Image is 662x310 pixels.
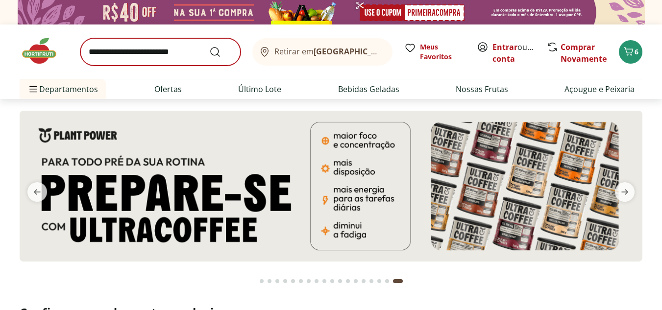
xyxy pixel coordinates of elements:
a: Ofertas [154,83,182,95]
button: Go to page 6 from fs-carousel [297,269,305,293]
button: Retirar em[GEOGRAPHIC_DATA]/[GEOGRAPHIC_DATA] [252,38,392,66]
button: Go to page 5 from fs-carousel [289,269,297,293]
button: Go to page 9 from fs-carousel [320,269,328,293]
button: Go to page 3 from fs-carousel [273,269,281,293]
button: Submit Search [209,46,233,58]
input: search [80,38,241,66]
button: Go to page 12 from fs-carousel [344,269,352,293]
span: Departamentos [27,77,98,101]
a: Nossas Frutas [456,83,508,95]
button: Go to page 4 from fs-carousel [281,269,289,293]
a: Meus Favoritos [404,42,465,62]
button: Go to page 15 from fs-carousel [368,269,375,293]
button: Go to page 13 from fs-carousel [352,269,360,293]
button: Go to page 10 from fs-carousel [328,269,336,293]
a: Criar conta [492,42,546,64]
button: Carrinho [619,40,642,64]
a: Último Lote [238,83,281,95]
button: Current page from fs-carousel [391,269,405,293]
button: Go to page 16 from fs-carousel [375,269,383,293]
button: Menu [27,77,39,101]
button: Go to page 7 from fs-carousel [305,269,313,293]
a: Comprar Novamente [561,42,607,64]
span: Meus Favoritos [420,42,465,62]
a: Entrar [492,42,517,52]
button: next [607,182,642,202]
img: 3 corações [20,111,642,262]
button: Go to page 17 from fs-carousel [383,269,391,293]
span: 6 [635,47,638,56]
button: Go to page 1 from fs-carousel [258,269,266,293]
a: Bebidas Geladas [338,83,399,95]
button: Go to page 2 from fs-carousel [266,269,273,293]
button: Go to page 14 from fs-carousel [360,269,368,293]
button: Go to page 11 from fs-carousel [336,269,344,293]
b: [GEOGRAPHIC_DATA]/[GEOGRAPHIC_DATA] [314,46,479,57]
button: previous [20,182,55,202]
button: Go to page 8 from fs-carousel [313,269,320,293]
span: Retirar em [274,47,383,56]
img: Hortifruti [20,36,69,66]
span: ou [492,41,536,65]
a: Açougue e Peixaria [564,83,635,95]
